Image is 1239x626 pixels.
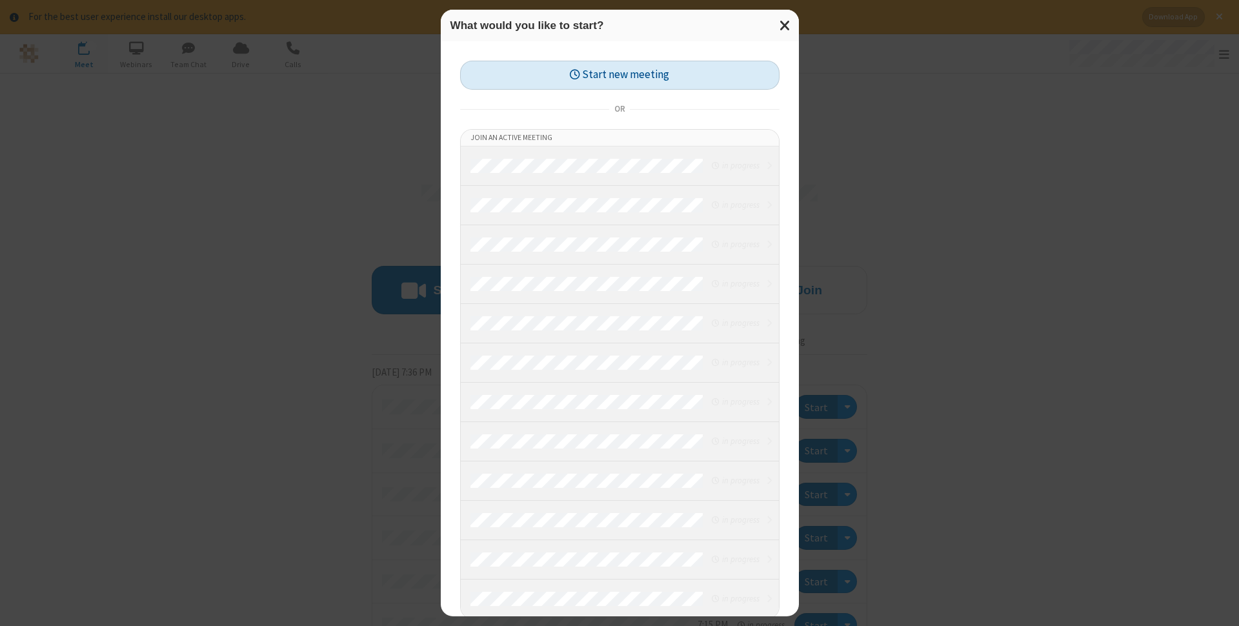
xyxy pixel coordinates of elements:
li: Join an active meeting [461,130,779,146]
em: in progress [712,317,759,329]
em: in progress [712,435,759,447]
em: in progress [712,199,759,211]
em: in progress [712,474,759,487]
h3: What would you like to start? [450,19,789,32]
em: in progress [712,592,759,605]
em: in progress [712,356,759,369]
em: in progress [712,278,759,290]
em: in progress [712,159,759,172]
button: Start new meeting [460,61,780,90]
em: in progress [712,396,759,408]
span: or [609,100,630,118]
em: in progress [712,553,759,565]
em: in progress [712,238,759,250]
em: in progress [712,514,759,526]
button: Close modal [772,10,799,41]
